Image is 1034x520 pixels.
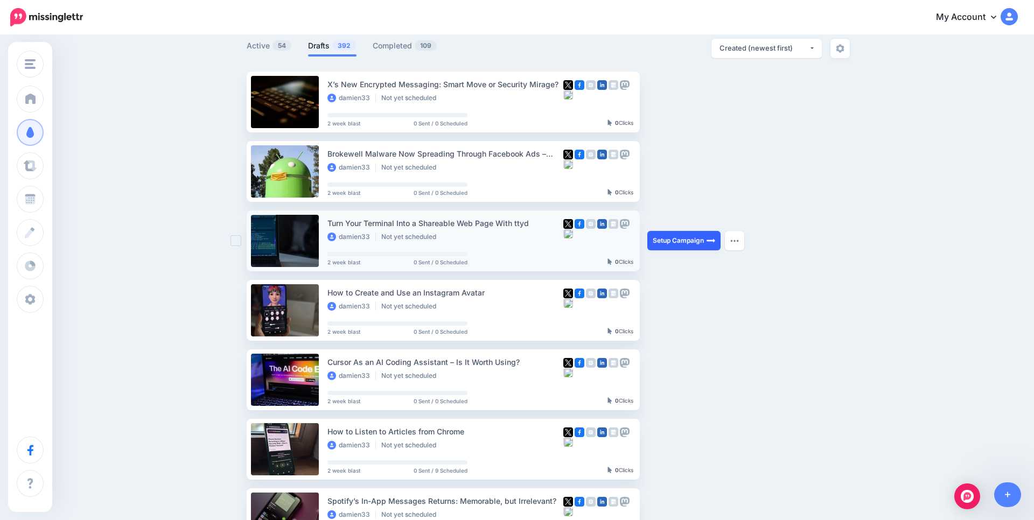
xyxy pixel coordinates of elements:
[954,483,980,509] div: Open Intercom Messenger
[575,80,584,90] img: facebook-square.png
[563,497,573,507] img: twitter-square.png
[563,289,573,298] img: twitter-square.png
[327,371,376,380] li: damien33
[609,219,618,229] img: google_business-grey-square.png
[415,40,437,51] span: 109
[586,150,596,159] img: instagram-grey-square.png
[563,80,573,90] img: twitter-square.png
[327,94,376,102] li: damien33
[620,427,630,437] img: mastodon-grey-square.png
[607,397,612,404] img: pointer-grey-darker.png
[609,150,618,159] img: google_business-grey-square.png
[563,159,573,169] img: bluesky-square.png
[327,286,563,299] div: How to Create and Use an Instagram Avatar
[609,497,618,507] img: google_business-grey-square.png
[10,8,83,26] img: Missinglettr
[609,358,618,368] img: google_business-grey-square.png
[711,39,822,58] button: Created (newest first)
[719,43,809,53] div: Created (newest first)
[381,163,442,172] li: Not yet scheduled
[332,40,356,51] span: 392
[327,468,360,473] span: 2 week blast
[607,120,633,127] div: Clicks
[563,437,573,447] img: bluesky-square.png
[414,468,467,473] span: 0 Sent / 9 Scheduled
[414,121,467,126] span: 0 Sent / 0 Scheduled
[381,510,442,519] li: Not yet scheduled
[925,4,1018,31] a: My Account
[414,259,467,265] span: 0 Sent / 0 Scheduled
[247,39,292,52] a: Active54
[381,371,442,380] li: Not yet scheduled
[575,289,584,298] img: facebook-square.png
[575,358,584,368] img: facebook-square.png
[327,495,563,507] div: Spotify’s In-App Messages Returns: Memorable, but Irrelevant?
[381,302,442,311] li: Not yet scheduled
[308,39,357,52] a: Drafts392
[327,329,360,334] span: 2 week blast
[607,328,612,334] img: pointer-grey-darker.png
[327,190,360,195] span: 2 week blast
[597,80,607,90] img: linkedin-square.png
[615,328,619,334] b: 0
[609,80,618,90] img: google_business-grey-square.png
[607,189,612,195] img: pointer-grey-darker.png
[327,163,376,172] li: damien33
[563,427,573,437] img: twitter-square.png
[615,189,619,195] b: 0
[327,356,563,368] div: Cursor As an AI Coding Assistant – Is It Worth Using?
[607,258,612,265] img: pointer-grey-darker.png
[607,398,633,404] div: Clicks
[575,150,584,159] img: facebook-square.png
[563,358,573,368] img: twitter-square.png
[327,510,376,519] li: damien33
[373,39,437,52] a: Completed109
[607,120,612,126] img: pointer-grey-darker.png
[707,236,715,245] img: arrow-long-right-white.png
[414,190,467,195] span: 0 Sent / 0 Scheduled
[563,150,573,159] img: twitter-square.png
[597,427,607,437] img: linkedin-square.png
[609,289,618,298] img: google_business-grey-square.png
[381,441,442,449] li: Not yet scheduled
[730,239,739,242] img: dots.png
[597,219,607,229] img: linkedin-square.png
[607,467,633,474] div: Clicks
[586,219,596,229] img: instagram-grey-square.png
[620,150,630,159] img: mastodon-grey-square.png
[327,121,360,126] span: 2 week blast
[414,398,467,404] span: 0 Sent / 0 Scheduled
[615,467,619,473] b: 0
[609,427,618,437] img: google_business-grey-square.png
[607,189,633,196] div: Clicks
[586,80,596,90] img: instagram-grey-square.png
[620,358,630,368] img: mastodon-grey-square.png
[586,497,596,507] img: instagram-grey-square.png
[620,289,630,298] img: mastodon-grey-square.png
[607,328,633,335] div: Clicks
[620,219,630,229] img: mastodon-grey-square.png
[563,507,573,516] img: bluesky-square.png
[327,259,360,265] span: 2 week blast
[327,302,376,311] li: damien33
[327,425,563,438] div: How to Listen to Articles from Chrome
[647,231,721,250] a: Setup Campaign
[327,78,563,90] div: X’s New Encrypted Messaging: Smart Move or Security Mirage?
[327,147,563,160] div: Brokewell Malware Now Spreading Through Facebook Ads – How to Keep It Out Of Your Phone
[327,217,563,229] div: Turn Your Terminal Into a Shareable Web Page With ttyd
[620,497,630,507] img: mastodon-grey-square.png
[597,497,607,507] img: linkedin-square.png
[615,397,619,404] b: 0
[597,289,607,298] img: linkedin-square.png
[563,219,573,229] img: twitter-square.png
[327,233,376,241] li: damien33
[597,150,607,159] img: linkedin-square.png
[586,427,596,437] img: instagram-grey-square.png
[381,233,442,241] li: Not yet scheduled
[327,398,360,404] span: 2 week blast
[575,497,584,507] img: facebook-square.png
[563,368,573,377] img: bluesky-square.png
[586,289,596,298] img: instagram-grey-square.png
[25,59,36,69] img: menu.png
[597,358,607,368] img: linkedin-square.png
